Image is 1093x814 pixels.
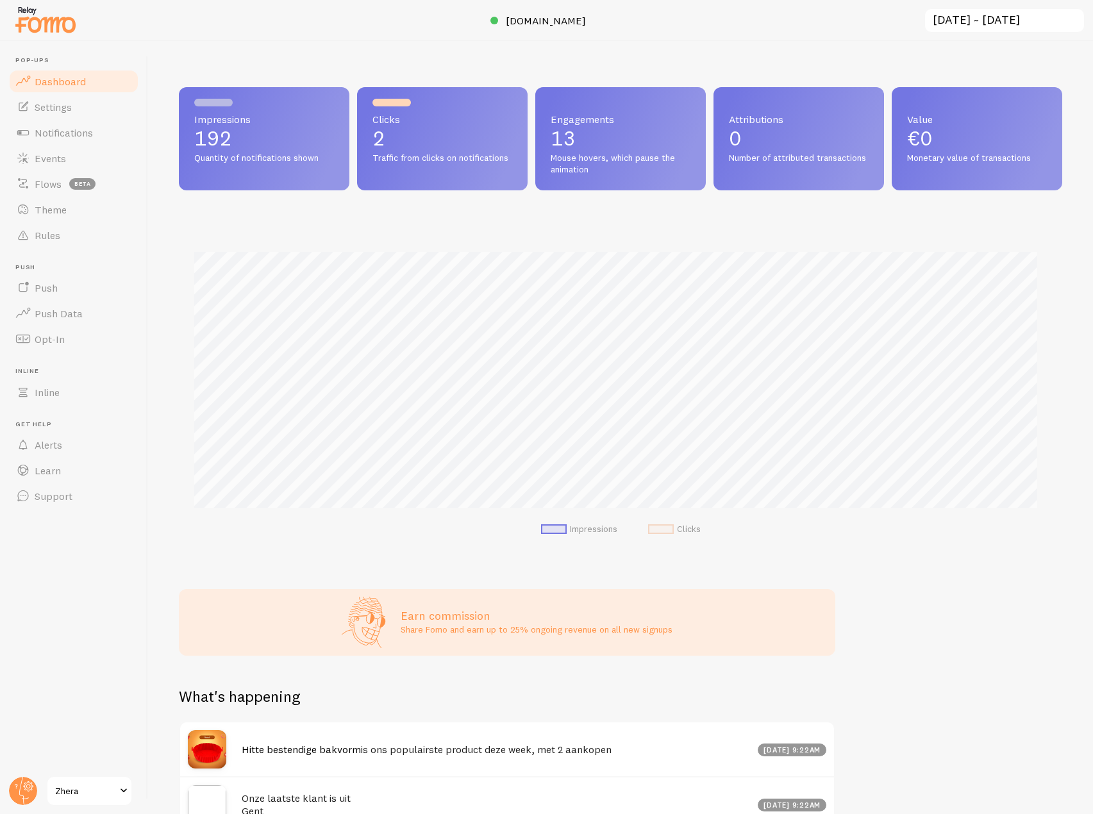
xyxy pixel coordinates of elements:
[907,114,1047,124] span: Value
[729,128,869,149] p: 0
[15,367,140,376] span: Inline
[401,608,672,623] h3: Earn commission
[13,3,78,36] img: fomo-relay-logo-orange.svg
[8,94,140,120] a: Settings
[372,128,512,149] p: 2
[8,379,140,405] a: Inline
[35,281,58,294] span: Push
[179,686,300,706] h2: What's happening
[69,178,96,190] span: beta
[15,56,140,65] span: Pop-ups
[194,128,334,149] p: 192
[551,153,690,175] span: Mouse hovers, which pause the animation
[35,178,62,190] span: Flows
[15,263,140,272] span: Push
[35,464,61,477] span: Learn
[8,222,140,248] a: Rules
[729,153,869,164] span: Number of attributed transactions
[35,438,62,451] span: Alerts
[8,120,140,145] a: Notifications
[194,114,334,124] span: Impressions
[35,490,72,503] span: Support
[8,483,140,509] a: Support
[8,275,140,301] a: Push
[758,743,827,756] div: [DATE] 9:22am
[8,326,140,352] a: Opt-In
[551,128,690,149] p: 13
[35,126,93,139] span: Notifications
[8,458,140,483] a: Learn
[35,203,67,216] span: Theme
[907,153,1047,164] span: Monetary value of transactions
[8,171,140,197] a: Flows beta
[35,333,65,345] span: Opt-In
[648,524,701,535] li: Clicks
[46,776,133,806] a: Zhera
[35,229,60,242] span: Rules
[35,101,72,113] span: Settings
[8,69,140,94] a: Dashboard
[35,307,83,320] span: Push Data
[242,743,361,756] a: Hitte bestendige bakvorm
[8,145,140,171] a: Events
[55,783,116,799] span: Zhera
[35,386,60,399] span: Inline
[8,301,140,326] a: Push Data
[15,420,140,429] span: Get Help
[8,432,140,458] a: Alerts
[401,623,672,636] p: Share Fomo and earn up to 25% ongoing revenue on all new signups
[907,126,933,151] span: €0
[8,197,140,222] a: Theme
[35,152,66,165] span: Events
[35,75,86,88] span: Dashboard
[541,524,617,535] li: Impressions
[372,153,512,164] span: Traffic from clicks on notifications
[242,743,750,756] h4: is ons populairste product deze week, met 2 aankopen
[551,114,690,124] span: Engagements
[194,153,334,164] span: Quantity of notifications shown
[372,114,512,124] span: Clicks
[758,799,827,811] div: [DATE] 9:22am
[729,114,869,124] span: Attributions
